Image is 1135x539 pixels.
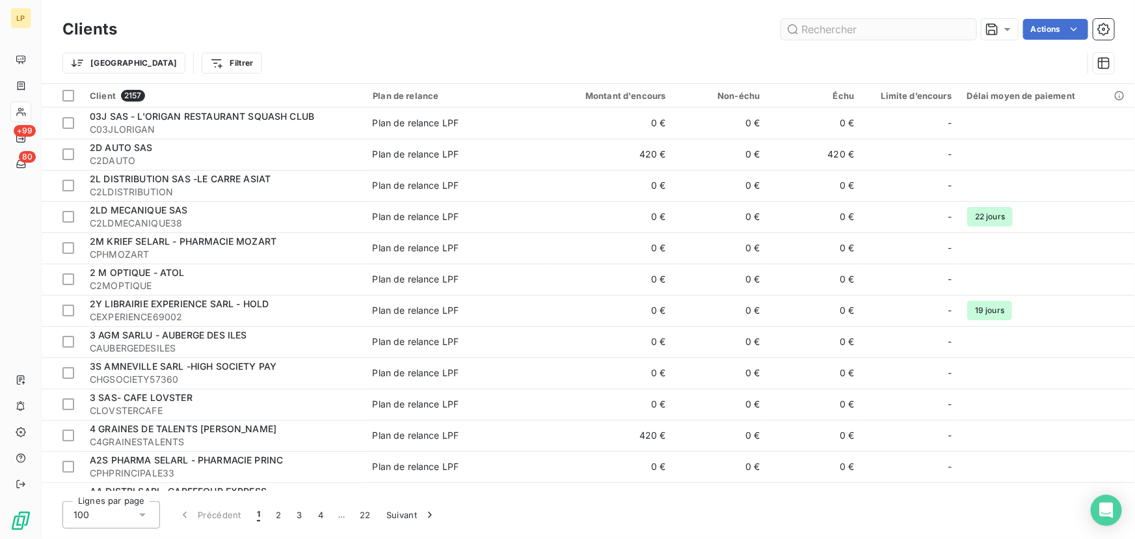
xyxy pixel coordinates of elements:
td: 0 € [674,482,768,514]
td: 420 € [548,420,674,451]
span: 03J SAS - L'ORIGAN RESTAURANT SQUASH CLUB [90,111,314,122]
div: Open Intercom Messenger [1091,495,1122,526]
div: Plan de relance LPF [373,148,459,161]
td: 0 € [674,357,768,389]
div: Échu [775,90,854,101]
div: LP [10,8,31,29]
span: CLOVSTERCAFE [90,404,357,417]
div: Plan de relance LPF [373,398,459,411]
div: Limite d’encours [870,90,952,101]
span: - [948,179,952,192]
span: - [948,460,952,473]
span: C2DAUTO [90,154,357,167]
button: 1 [249,501,268,529]
td: 0 € [768,451,862,482]
td: 0 € [674,170,768,201]
span: AA DISTRI SARL- CAREFFOUR EXPRESS [90,486,267,497]
td: 420 € [768,139,862,170]
span: 80 [19,151,36,163]
td: 0 € [674,326,768,357]
span: 1 [257,508,260,521]
button: 2 [268,501,289,529]
div: Plan de relance [373,90,540,101]
span: 4 GRAINES DE TALENTS [PERSON_NAME] [90,423,276,434]
div: Montant d'encours [555,90,666,101]
span: - [948,210,952,223]
div: Plan de relance LPF [373,304,459,317]
td: 0 € [674,389,768,420]
td: 0 € [674,451,768,482]
span: CHGSOCIETY57360 [90,373,357,386]
td: 0 € [768,357,862,389]
button: Suivant [379,501,444,529]
td: 0 € [548,482,674,514]
span: 3S AMNEVILLE SARL -HIGH SOCIETY PAY [90,361,276,372]
span: CPHMOZART [90,248,357,261]
span: +99 [14,125,36,137]
div: Plan de relance LPF [373,429,459,442]
span: C2LDISTRIBUTION [90,186,357,199]
div: Plan de relance LPF [373,117,459,130]
div: Plan de relance LPF [373,210,459,223]
button: 22 [352,501,379,529]
td: 0 € [768,170,862,201]
div: Plan de relance LPF [373,335,459,348]
td: 0 € [548,326,674,357]
img: Logo LeanPay [10,510,31,531]
td: 0 € [674,139,768,170]
button: 4 [310,501,331,529]
span: 2LD MECANIQUE SAS [90,204,188,215]
div: Plan de relance LPF [373,179,459,192]
td: 0 € [768,107,862,139]
div: Délai moyen de paiement [967,90,1127,101]
td: 0 € [548,357,674,389]
span: A2S PHARMA SELARL - PHARMACIE PRINC [90,454,283,465]
span: CPHPRINCIPALE33 [90,467,357,480]
td: 0 € [548,232,674,264]
span: C2MOPTIQUE [90,279,357,292]
span: … [331,504,352,525]
span: - [948,429,952,442]
td: 0 € [548,107,674,139]
span: 19 jours [967,301,1012,320]
td: 0 € [674,420,768,451]
td: 0 € [768,482,862,514]
span: - [948,148,952,161]
span: C03JLORIGAN [90,123,357,136]
td: 0 € [768,326,862,357]
span: - [948,304,952,317]
span: 2D AUTO SAS [90,142,153,153]
td: 0 € [768,420,862,451]
span: 2M KRIEF SELARL - PHARMACIE MOZART [90,236,276,247]
td: 0 € [548,170,674,201]
div: Non-échu [682,90,760,101]
td: 0 € [548,389,674,420]
span: 3 AGM SARLU - AUBERGE DES ILES [90,329,247,340]
span: 100 [73,508,89,521]
span: C2LDMECANIQUE38 [90,217,357,230]
span: Client [90,90,116,101]
td: 0 € [674,295,768,326]
span: - [948,117,952,130]
span: 3 SAS- CAFE LOVSTER [90,392,193,403]
td: 0 € [674,201,768,232]
td: 0 € [768,389,862,420]
button: [GEOGRAPHIC_DATA] [62,53,185,74]
td: 0 € [674,107,768,139]
span: 22 jours [967,207,1013,227]
div: Plan de relance LPF [373,273,459,286]
span: - [948,398,952,411]
span: 2157 [121,90,145,102]
button: Actions [1023,19,1088,40]
button: Filtrer [202,53,261,74]
td: 0 € [548,264,674,295]
button: Précédent [170,501,249,529]
td: 0 € [548,295,674,326]
span: 2 M OPTIQUE - ATOL [90,267,185,278]
span: - [948,273,952,286]
span: - [948,335,952,348]
td: 0 € [768,295,862,326]
td: 0 € [674,232,768,264]
span: 2Y LIBRAIRIE EXPERIENCE SARL - HOLD [90,298,269,309]
td: 0 € [768,264,862,295]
